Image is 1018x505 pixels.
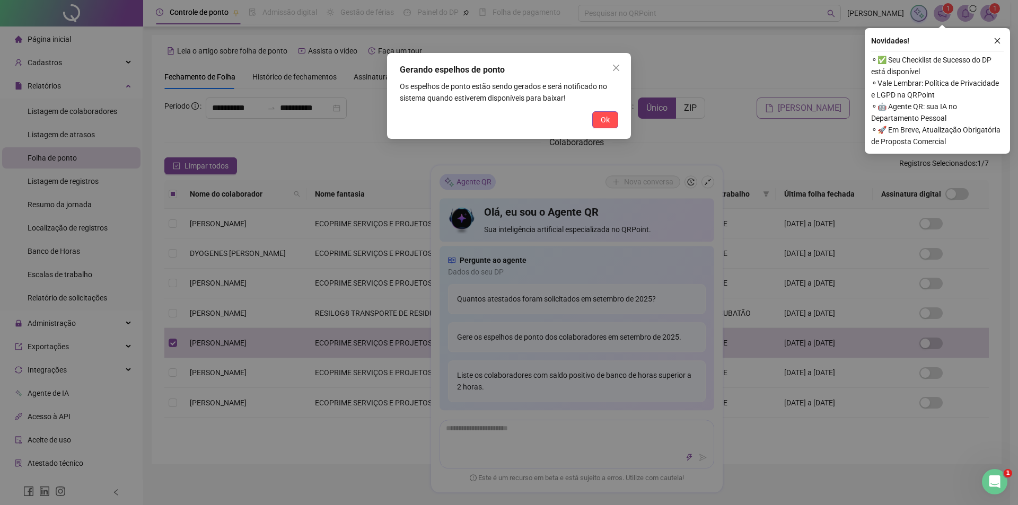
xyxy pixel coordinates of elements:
button: Ok [592,111,618,128]
span: close [612,64,620,72]
span: Gerando espelhos de ponto [400,65,505,75]
span: Os espelhos de ponto estão sendo gerados e será notificado no sistema quando estiverem disponívei... [400,82,607,102]
span: ⚬ 🤖 Agente QR: sua IA no Departamento Pessoal [871,101,1004,124]
span: ⚬ ✅ Seu Checklist de Sucesso do DP está disponível [871,54,1004,77]
button: Close [608,59,625,76]
span: Novidades ! [871,35,909,47]
span: ⚬ Vale Lembrar: Política de Privacidade e LGPD na QRPoint [871,77,1004,101]
span: ⚬ 🚀 Em Breve, Atualização Obrigatória de Proposta Comercial [871,124,1004,147]
span: Ok [601,114,610,126]
iframe: Intercom live chat [982,469,1007,494]
span: close [994,37,1001,45]
span: 1 [1004,469,1012,477]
